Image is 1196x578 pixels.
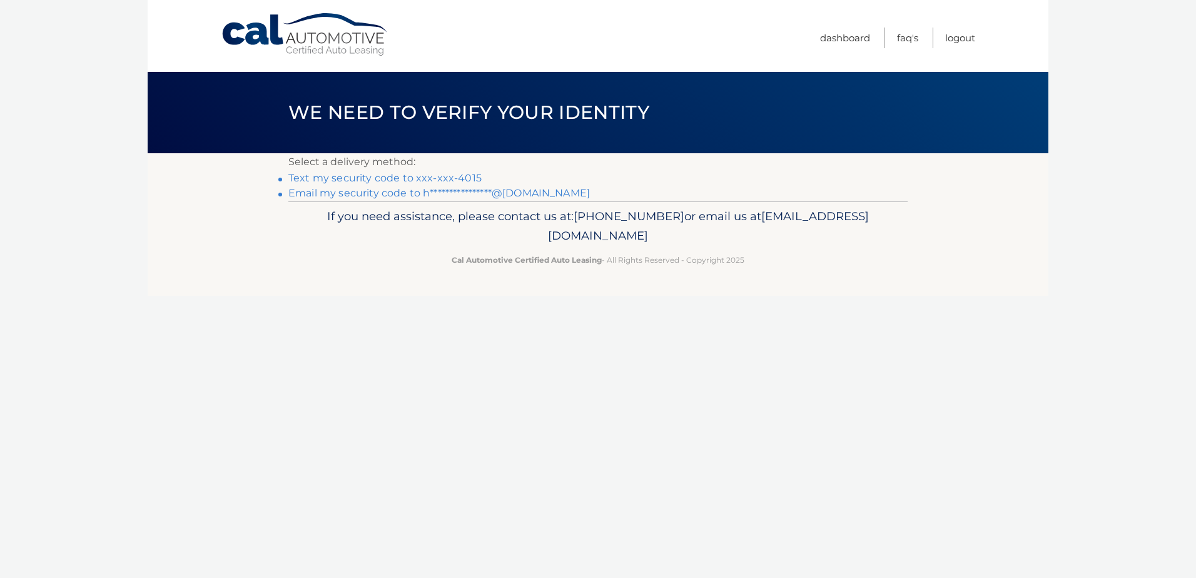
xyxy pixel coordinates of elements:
a: FAQ's [897,28,918,48]
p: If you need assistance, please contact us at: or email us at [296,206,900,246]
span: [PHONE_NUMBER] [574,209,684,223]
a: Dashboard [820,28,870,48]
p: - All Rights Reserved - Copyright 2025 [296,253,900,266]
a: Text my security code to xxx-xxx-4015 [288,172,482,184]
a: Cal Automotive [221,13,390,57]
span: We need to verify your identity [288,101,649,124]
p: Select a delivery method: [288,153,908,171]
strong: Cal Automotive Certified Auto Leasing [452,255,602,265]
a: Logout [945,28,975,48]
